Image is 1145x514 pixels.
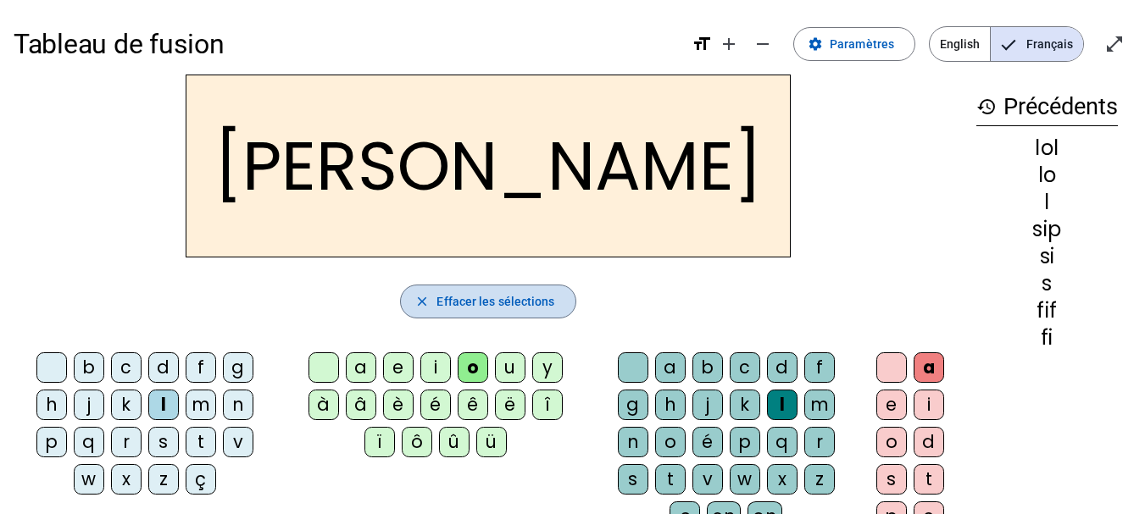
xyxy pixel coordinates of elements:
button: Diminuer la taille de la police [746,27,780,61]
mat-icon: settings [808,36,823,52]
div: b [692,352,723,383]
div: i [420,352,451,383]
mat-icon: close [414,294,430,309]
div: ô [402,427,432,457]
div: si [976,246,1118,267]
div: z [148,464,179,495]
button: Entrer en plein écran [1098,27,1131,61]
div: f [804,352,835,383]
div: s [618,464,648,495]
div: û [439,427,470,457]
div: g [618,390,648,420]
div: t [655,464,686,495]
div: a [655,352,686,383]
div: é [420,390,451,420]
div: t [186,427,216,457]
button: Augmenter la taille de la police [712,27,746,61]
h1: Tableau de fusion [14,17,678,71]
div: w [730,464,760,495]
div: k [111,390,142,420]
div: j [74,390,104,420]
div: b [74,352,104,383]
div: c [730,352,760,383]
div: sip [976,219,1118,240]
div: s [148,427,179,457]
div: h [36,390,67,420]
div: d [914,427,944,457]
div: à [308,390,339,420]
div: s [876,464,907,495]
div: è [383,390,414,420]
div: o [458,352,488,383]
div: o [876,427,907,457]
div: î [532,390,563,420]
div: p [730,427,760,457]
div: r [111,427,142,457]
div: i [914,390,944,420]
div: m [186,390,216,420]
div: lol [976,138,1118,158]
div: k [730,390,760,420]
div: ï [364,427,395,457]
div: j [692,390,723,420]
mat-button-toggle-group: Language selection [929,26,1084,62]
div: f [186,352,216,383]
div: l [148,390,179,420]
div: l [767,390,798,420]
div: ç [186,464,216,495]
span: Effacer les sélections [436,291,554,312]
button: Effacer les sélections [400,285,575,318]
div: c [111,352,142,383]
div: m [804,390,835,420]
div: s [976,274,1118,294]
mat-icon: format_size [692,34,712,54]
div: n [223,390,253,420]
mat-icon: remove [753,34,773,54]
mat-icon: history [976,97,997,117]
div: x [767,464,798,495]
div: n [618,427,648,457]
div: d [767,352,798,383]
div: x [111,464,142,495]
div: w [74,464,104,495]
div: h [655,390,686,420]
h3: Précédents [976,88,1118,126]
div: l [976,192,1118,213]
div: p [36,427,67,457]
div: o [655,427,686,457]
div: t [914,464,944,495]
div: lo [976,165,1118,185]
div: a [346,352,376,383]
mat-icon: open_in_full [1104,34,1125,54]
div: v [692,464,723,495]
div: fif [976,301,1118,321]
div: fi [976,328,1118,348]
div: é [692,427,723,457]
div: r [804,427,835,457]
div: a [914,352,944,383]
div: ü [476,427,507,457]
div: q [74,427,104,457]
div: e [876,390,907,420]
mat-icon: add [719,34,739,54]
div: g [223,352,253,383]
span: English [930,27,990,61]
div: ê [458,390,488,420]
span: Paramètres [830,34,894,54]
div: z [804,464,835,495]
span: Français [991,27,1083,61]
div: d [148,352,179,383]
div: y [532,352,563,383]
div: â [346,390,376,420]
div: v [223,427,253,457]
div: e [383,352,414,383]
h2: [PERSON_NAME] [186,75,791,257]
div: ë [495,390,525,420]
div: q [767,427,798,457]
div: u [495,352,525,383]
button: Paramètres [793,27,915,61]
